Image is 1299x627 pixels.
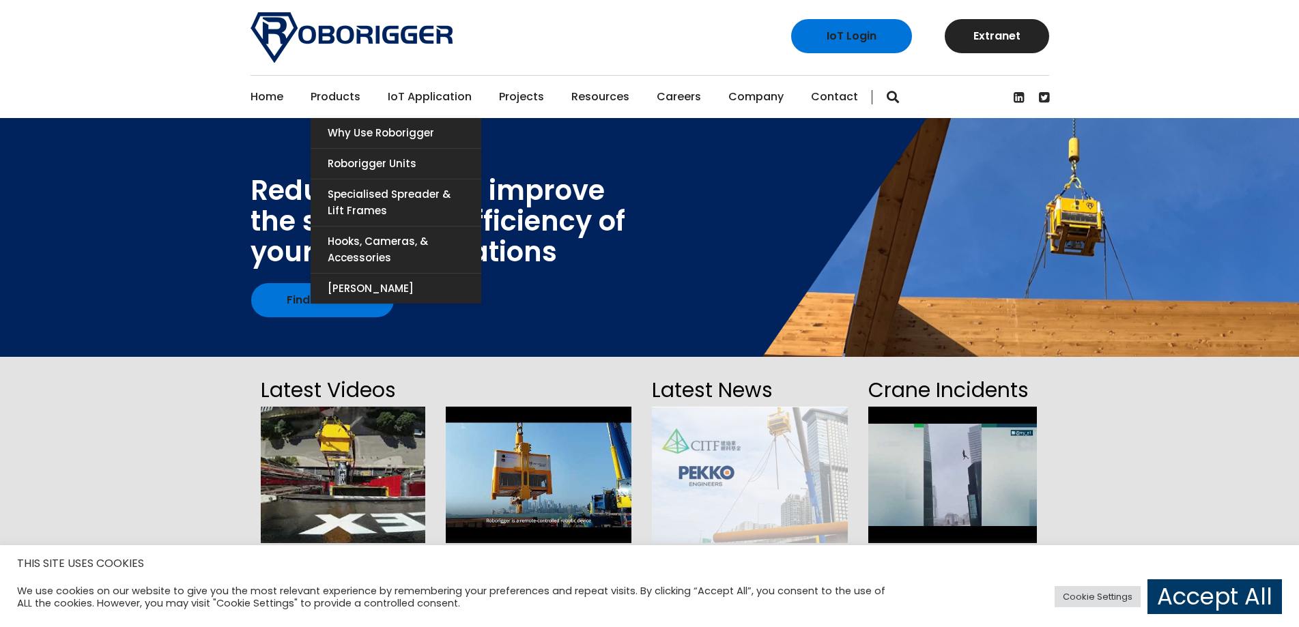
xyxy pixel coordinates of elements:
a: Extranet [945,19,1049,53]
img: hqdefault.jpg [868,407,1037,543]
div: We use cookies on our website to give you the most relevant experience by remembering your prefer... [17,585,902,609]
span: Data Centre NEXTDC [261,543,425,560]
a: [PERSON_NAME] [311,274,481,304]
h2: Latest News [652,374,847,407]
span: Rigger entangled in a tagline at a [GEOGRAPHIC_DATA] construction site [868,543,1037,581]
a: Hooks, Cameras, & Accessories [311,227,481,273]
a: Contact [811,76,858,118]
a: Projects [499,76,544,118]
span: Pekko Engineers - Roborigger in [GEOGRAPHIC_DATA] [446,543,632,571]
a: Home [251,76,283,118]
a: Roborigger Units [311,149,481,179]
a: Careers [657,76,701,118]
a: Funding now available under CITF in [GEOGRAPHIC_DATA] - Pekko Engineers [652,544,839,568]
a: IoT Application [388,76,472,118]
a: Find out how [251,283,394,317]
img: hqdefault.jpg [446,407,632,543]
img: Roborigger [251,12,453,63]
div: Reduce cost and improve the safety and efficiency of your lifting operations [251,175,625,267]
a: Resources [571,76,629,118]
a: Accept All [1147,579,1282,614]
h2: Latest Videos [261,374,425,407]
a: Cookie Settings [1055,586,1141,607]
a: Specialised Spreader & Lift Frames [311,179,481,226]
h5: THIS SITE USES COOKIES [17,555,1282,572]
a: IoT Login [791,19,912,53]
a: Products [311,76,360,118]
h2: Crane Incidents [868,374,1037,407]
a: Why use Roborigger [311,118,481,148]
img: hqdefault.jpg [261,407,425,543]
a: Company [728,76,784,118]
